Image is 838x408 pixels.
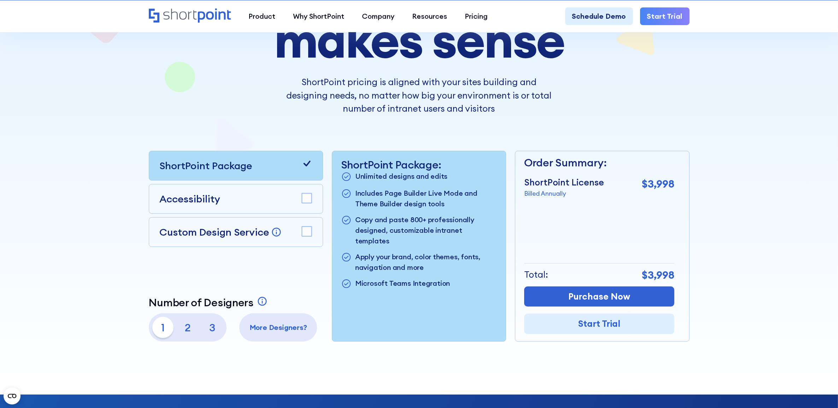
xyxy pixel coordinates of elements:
a: Purchase Now [524,286,674,307]
p: ShortPoint pricing is aligned with your sites building and designing needs, no matter how big you... [287,76,552,116]
a: Schedule Demo [565,7,633,25]
p: Unlimited designs and edits [355,171,448,183]
a: Resources [403,7,456,25]
a: Why ShortPoint [284,7,353,25]
p: Total: [524,268,548,282]
p: 2 [177,317,198,338]
iframe: Chat Widget [711,327,838,408]
p: 3 [202,317,223,338]
p: Order Summary: [524,155,674,171]
p: 1 [152,317,174,338]
div: Pricing [465,11,488,22]
a: Pricing [456,7,497,25]
p: Number of Designers [149,296,253,309]
a: Home [149,8,231,24]
p: $3,998 [642,267,674,283]
p: Billed Annually [524,189,604,198]
p: Includes Page Builder Live Mode and Theme Builder design tools [355,188,497,209]
p: Copy and paste 800+ professionally designed, customizable intranet templates [355,214,497,246]
p: $3,998 [642,176,674,192]
p: Accessibility [160,191,221,206]
div: Why ShortPoint [293,11,344,22]
p: More Designers? [243,322,313,333]
p: Microsoft Teams Integration [355,278,450,290]
a: Number of Designers [149,296,269,309]
p: ShortPoint License [524,176,604,189]
a: Start Trial [640,7,690,25]
p: Custom Design Service [160,226,269,238]
p: ShortPoint Package: [341,158,497,171]
a: Company [353,7,403,25]
p: ShortPoint Package [160,158,252,173]
a: Product [240,7,284,25]
div: Product [248,11,275,22]
a: Start Trial [524,314,674,334]
div: Company [362,11,394,22]
p: Apply your brand, color themes, fonts, navigation and more [355,252,497,273]
button: Open CMP widget [4,388,20,404]
div: Resources [412,11,447,22]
